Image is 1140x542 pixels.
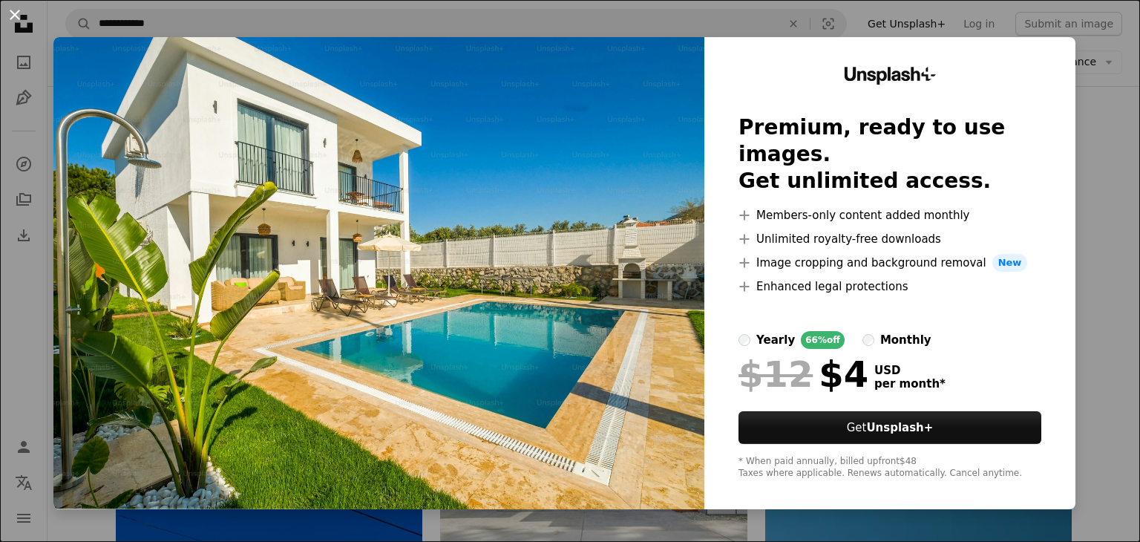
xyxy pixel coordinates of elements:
[738,355,813,394] span: $12
[866,421,933,434] strong: Unsplash+
[738,278,1041,296] li: Enhanced legal protections
[738,355,868,394] div: $4
[801,331,845,349] div: 66% off
[874,377,946,391] span: per month *
[738,456,1041,480] div: * When paid annually, billed upfront $48 Taxes where applicable. Renews automatically. Cancel any...
[738,114,1041,195] h2: Premium, ready to use images. Get unlimited access.
[738,334,750,346] input: yearly66%off
[992,254,1028,272] span: New
[738,411,1041,444] button: GetUnsplash+
[738,206,1041,224] li: Members-only content added monthly
[738,254,1041,272] li: Image cropping and background removal
[756,331,795,349] div: yearly
[880,331,931,349] div: monthly
[862,334,874,346] input: monthly
[738,230,1041,248] li: Unlimited royalty-free downloads
[874,364,946,377] span: USD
